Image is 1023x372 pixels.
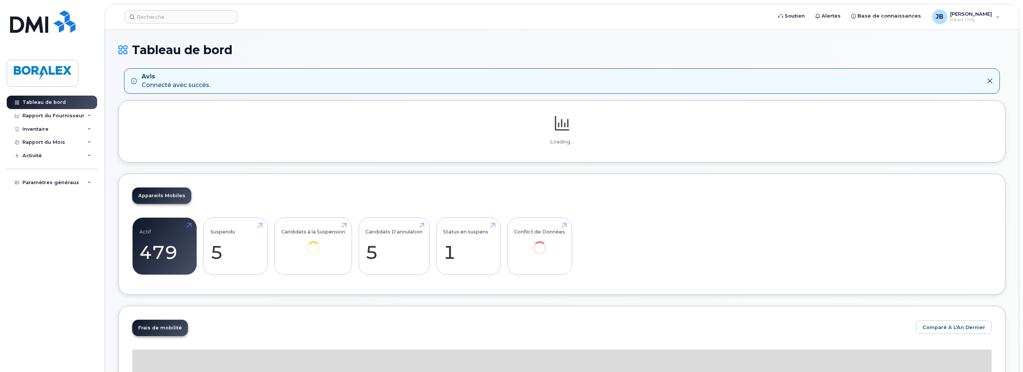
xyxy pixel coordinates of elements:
[132,187,191,204] a: Appareils Mobiles
[281,221,345,264] a: Candidats à la Suspension
[142,72,210,90] div: Connecté avec succès.
[916,320,992,334] button: Comparé à l'An Dernier
[142,72,210,81] strong: Avis
[210,221,261,271] a: Suspendu 5
[365,221,423,271] a: Candidats D'annulation 5
[118,43,1005,56] h1: Tableau de bord
[132,139,992,145] p: Loading...
[132,320,188,336] a: Frais de mobilité
[922,324,985,331] span: Comparé à l'An Dernier
[514,221,565,264] a: Conflict de Données
[443,221,494,271] a: Status en suspens 1
[139,221,190,271] a: Actif 479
